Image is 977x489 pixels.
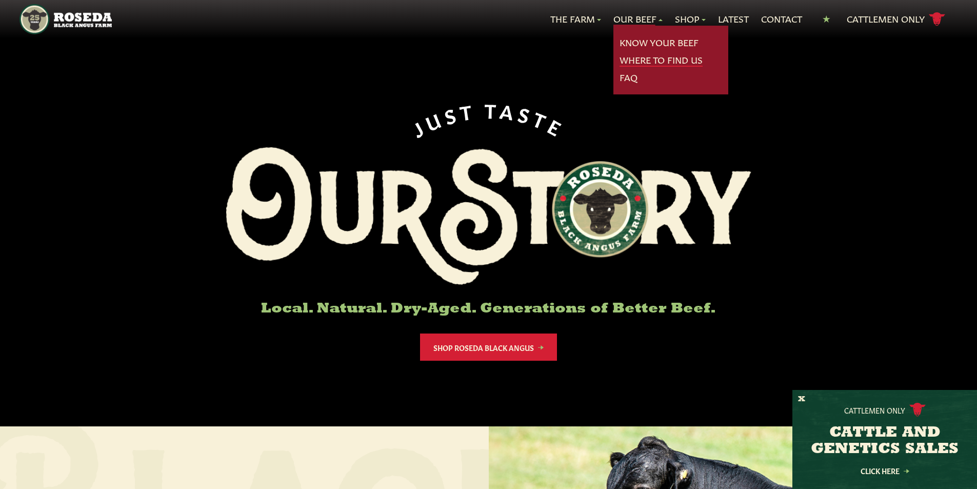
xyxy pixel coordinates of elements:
div: JUST TASTE [407,99,570,139]
img: Roseda Black Aangus Farm [226,147,751,285]
span: S [442,102,462,125]
a: Latest [718,12,749,26]
a: Our Beef [613,12,663,26]
span: S [516,102,536,126]
a: Cattlemen Only [847,10,945,28]
a: The Farm [550,12,601,26]
button: X [798,394,805,405]
p: Cattlemen Only [844,405,905,415]
a: Contact [761,12,802,26]
a: Click Here [839,467,931,474]
a: Where To Find Us [620,53,703,67]
span: T [485,99,501,120]
h6: Local. Natural. Dry-Aged. Generations of Better Beef. [226,301,751,317]
span: E [546,114,569,139]
span: T [458,99,477,122]
img: https://roseda.com/wp-content/uploads/2021/05/roseda-25-header.png [19,4,111,34]
span: J [408,114,429,139]
h3: CATTLE AND GENETICS SALES [805,425,964,458]
a: FAQ [620,71,637,84]
a: Shop Roseda Black Angus [420,334,557,361]
img: cattle-icon.svg [909,403,926,417]
span: T [531,107,553,132]
a: Shop [675,12,706,26]
span: U [422,106,446,132]
span: A [499,99,519,122]
a: Know Your Beef [620,36,699,49]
